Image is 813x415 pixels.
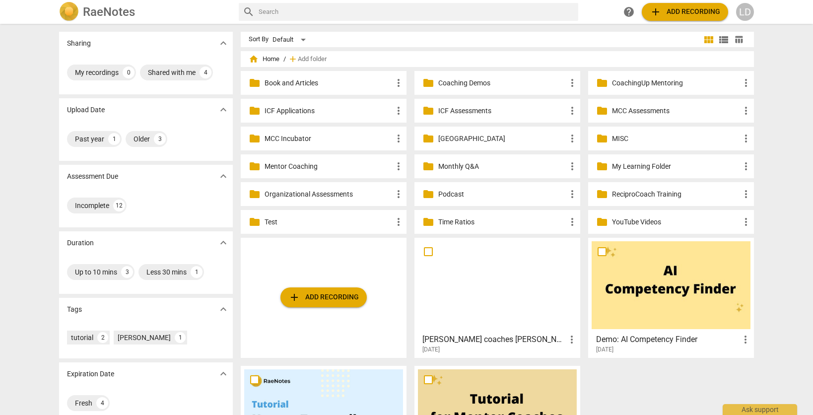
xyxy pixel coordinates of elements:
p: Tags [67,304,82,315]
p: ICF Applications [265,106,393,116]
span: folder [422,188,434,200]
div: Past year [75,134,104,144]
button: Show more [216,235,231,250]
span: more_vert [393,133,405,144]
span: more_vert [740,105,752,117]
span: more_vert [740,188,752,200]
div: 2 [97,332,108,343]
div: 4 [96,397,108,409]
div: 3 [121,266,133,278]
span: expand_more [217,237,229,249]
p: CoachingUp Mentoring [612,78,740,88]
div: Less 30 mins [146,267,187,277]
p: MISC [612,134,740,144]
p: Test [265,217,393,227]
p: Duration [67,238,94,248]
span: more_vert [566,188,578,200]
p: Podcast [438,189,566,200]
p: Book and Articles [265,78,393,88]
h3: Tracy coaches Angelica mind and body - might be good [422,334,566,346]
span: more_vert [740,77,752,89]
span: more_vert [393,77,405,89]
span: more_vert [740,334,751,346]
span: [DATE] [422,346,440,354]
span: folder [422,77,434,89]
div: Shared with me [148,68,196,77]
span: expand_more [217,37,229,49]
p: MCC Library [438,134,566,144]
input: Search [259,4,574,20]
span: add [650,6,662,18]
img: Logo [59,2,79,22]
a: [PERSON_NAME] coaches [PERSON_NAME] mind and body - might be good[DATE] [418,241,577,353]
button: Show more [216,169,231,184]
span: folder [422,160,434,172]
span: view_module [703,34,715,46]
span: home [249,54,259,64]
span: more_vert [566,334,578,346]
div: Ask support [723,404,797,415]
div: Incomplete [75,201,109,210]
h3: Demo: AI Competency Finder [596,334,740,346]
div: Sort By [249,36,269,43]
button: Tile view [701,32,716,47]
span: folder [249,160,261,172]
div: Older [134,134,150,144]
button: List view [716,32,731,47]
div: Up to 10 mins [75,267,117,277]
h2: RaeNotes [83,5,135,19]
span: folder [596,188,608,200]
p: Assessment Due [67,171,118,182]
div: tutorial [71,333,93,343]
span: [DATE] [596,346,613,354]
p: ReciproCoach Training [612,189,740,200]
span: folder [249,216,261,228]
button: Show more [216,102,231,117]
div: Fresh [75,398,92,408]
p: Organizational Assessments [265,189,393,200]
button: Upload [280,287,367,307]
div: 1 [175,332,186,343]
div: My recordings [75,68,119,77]
span: expand_more [217,303,229,315]
button: Table view [731,32,746,47]
span: more_vert [393,216,405,228]
span: expand_more [217,170,229,182]
span: more_vert [740,160,752,172]
div: 4 [200,67,211,78]
span: more_vert [393,105,405,117]
p: Coaching Demos [438,78,566,88]
span: folder [596,160,608,172]
span: folder [249,105,261,117]
button: Show more [216,36,231,51]
p: Time Ratios [438,217,566,227]
span: more_vert [393,188,405,200]
span: help [623,6,635,18]
span: folder [249,133,261,144]
div: 1 [108,133,120,145]
span: more_vert [566,105,578,117]
span: view_list [718,34,730,46]
button: Show more [216,366,231,381]
span: expand_more [217,368,229,380]
div: 12 [113,200,125,211]
span: Add recording [288,291,359,303]
span: folder [596,216,608,228]
button: LD [736,3,754,21]
span: more_vert [740,216,752,228]
span: folder [596,77,608,89]
span: folder [596,133,608,144]
span: add [288,54,298,64]
p: ICF Assessments [438,106,566,116]
span: folder [422,216,434,228]
a: Demo: AI Competency Finder[DATE] [592,241,750,353]
p: Sharing [67,38,91,49]
button: Upload [642,3,728,21]
span: more_vert [393,160,405,172]
span: folder [596,105,608,117]
p: MCC Incubator [265,134,393,144]
span: folder [422,105,434,117]
span: more_vert [740,133,752,144]
span: folder [422,133,434,144]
